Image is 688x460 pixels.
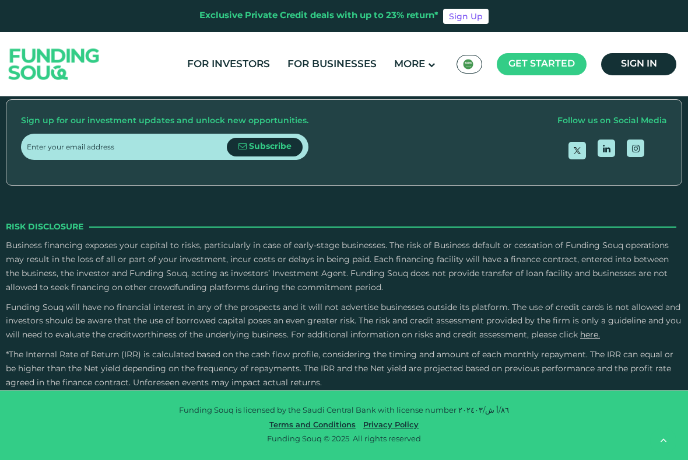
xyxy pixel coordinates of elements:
button: back [650,428,676,454]
p: Business financing exposes your capital to risks, particularly in case of early-stage businesses.... [6,239,682,295]
div: Exclusive Private Credit deals with up to 23% return* [199,9,438,23]
button: Subscribe [227,138,303,156]
a: here. [580,331,600,339]
input: Enter your email address [27,134,227,160]
a: open Linkedin [598,140,615,157]
span: Funding Souq © [267,435,330,443]
a: Sign Up [443,9,489,24]
a: For Businesses [285,55,380,74]
img: twitter [574,147,581,154]
p: Funding Souq is licensed by the Saudi Central Bank with license number ٨٦/أ ش/٢٠٢٤٠٣ [70,405,618,417]
a: Sign in [601,53,676,75]
a: For Investors [184,55,273,74]
span: Sign in [621,60,657,68]
p: *The Internal Rate of Return (IRR) is calculated based on the cash flow profile, considering the ... [6,349,682,390]
a: open Twitter [568,142,586,159]
span: Get started [508,60,575,68]
img: SA Flag [463,59,473,69]
a: Terms and Conditions [266,421,359,429]
div: Follow us on Social Media [557,114,667,128]
span: All rights reserved [353,435,421,443]
span: Subscribe [249,142,292,151]
span: Risk Disclosure [6,221,83,234]
a: Privacy Policy [360,421,422,429]
span: Funding Souq will have no financial interest in any of the prospects and it will not advertise bu... [6,304,681,340]
div: Sign up for our investment updates and unlock new opportunities. [21,114,308,128]
span: 2025 [332,435,349,443]
span: More [394,60,425,69]
a: open Instagram [627,140,644,157]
